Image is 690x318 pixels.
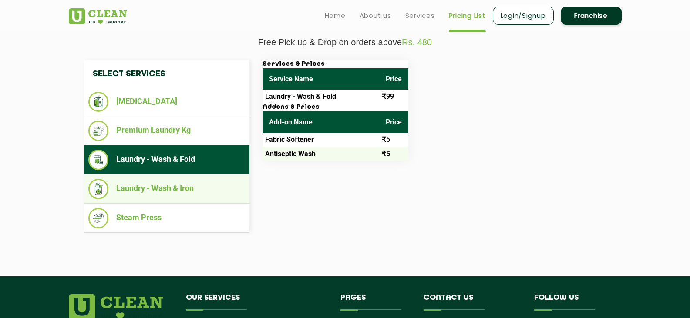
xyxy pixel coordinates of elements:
[186,294,328,310] h4: Our Services
[325,10,346,21] a: Home
[263,104,408,111] h3: Addons & Prices
[402,37,432,47] span: Rs. 480
[379,147,408,161] td: ₹5
[449,10,486,21] a: Pricing List
[379,111,408,133] th: Price
[88,150,109,170] img: Laundry - Wash & Fold
[493,7,554,25] a: Login/Signup
[263,111,379,133] th: Add-on Name
[88,121,245,141] li: Premium Laundry Kg
[534,294,611,310] h4: Follow us
[88,92,245,112] li: [MEDICAL_DATA]
[88,208,109,228] img: Steam Press
[340,294,411,310] h4: Pages
[69,37,622,47] p: Free Pick up & Drop on orders above
[405,10,435,21] a: Services
[379,133,408,147] td: ₹5
[263,133,379,147] td: Fabric Softener
[360,10,391,21] a: About us
[88,179,109,199] img: Laundry - Wash & Iron
[263,147,379,161] td: Antiseptic Wash
[379,68,408,90] th: Price
[263,60,408,68] h3: Services & Prices
[561,7,622,25] a: Franchise
[379,90,408,104] td: ₹99
[88,150,245,170] li: Laundry - Wash & Fold
[88,92,109,112] img: Dry Cleaning
[263,90,379,104] td: Laundry - Wash & Fold
[84,60,249,87] h4: Select Services
[88,179,245,199] li: Laundry - Wash & Iron
[69,8,127,24] img: UClean Laundry and Dry Cleaning
[88,208,245,228] li: Steam Press
[263,68,379,90] th: Service Name
[424,294,521,310] h4: Contact us
[88,121,109,141] img: Premium Laundry Kg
